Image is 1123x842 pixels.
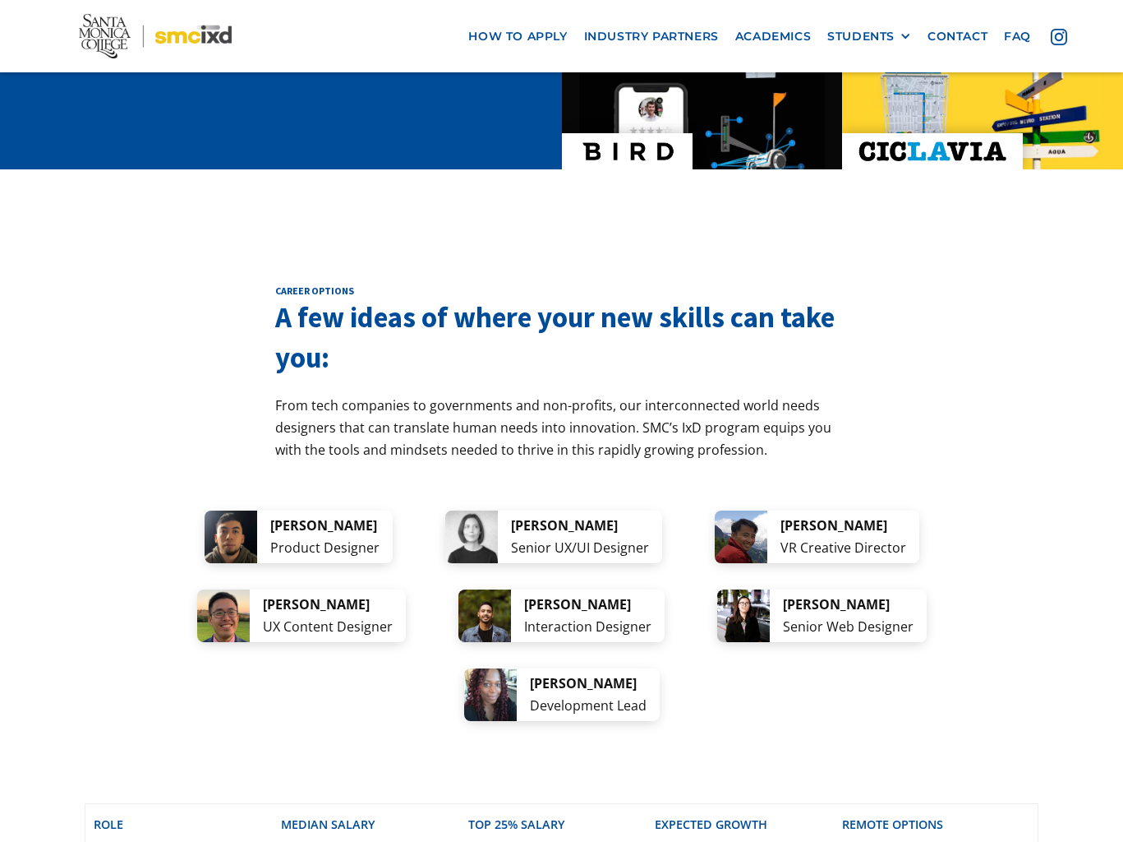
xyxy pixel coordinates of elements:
[827,29,895,43] div: STUDENTS
[511,537,649,559] div: Senior UX/UI Designer
[783,594,914,616] div: [PERSON_NAME]
[275,285,848,298] h2: career options
[727,21,819,51] a: Academics
[79,13,232,58] img: Santa Monica College - SMC IxD logo
[524,616,651,638] div: Interaction Designer
[780,537,906,559] div: VR Creative Director
[996,21,1039,51] a: faq
[460,21,575,51] a: how to apply
[275,395,848,462] p: From tech companies to governments and non-profits, our interconnected world needs designers that...
[576,21,727,51] a: industry partners
[511,515,649,537] div: [PERSON_NAME]
[827,29,911,43] div: STUDENTS
[783,616,914,638] div: Senior Web Designer
[263,594,393,616] div: [PERSON_NAME]
[780,515,906,537] div: [PERSON_NAME]
[270,537,380,559] div: Product Designer
[281,817,468,833] div: Median SALARY
[1051,28,1067,44] img: icon - instagram
[263,616,393,638] div: UX Content Designer
[530,673,647,695] div: [PERSON_NAME]
[275,298,848,378] h3: A few ideas of where your new skills can take you:
[919,21,996,51] a: contact
[842,817,1029,833] div: REMOTE OPTIONS
[94,817,281,833] div: Role
[530,695,647,717] div: Development Lead
[270,515,380,537] div: [PERSON_NAME]
[655,817,842,833] div: EXPECTED GROWTH
[524,594,651,616] div: [PERSON_NAME]
[468,817,656,833] div: top 25% SALARY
